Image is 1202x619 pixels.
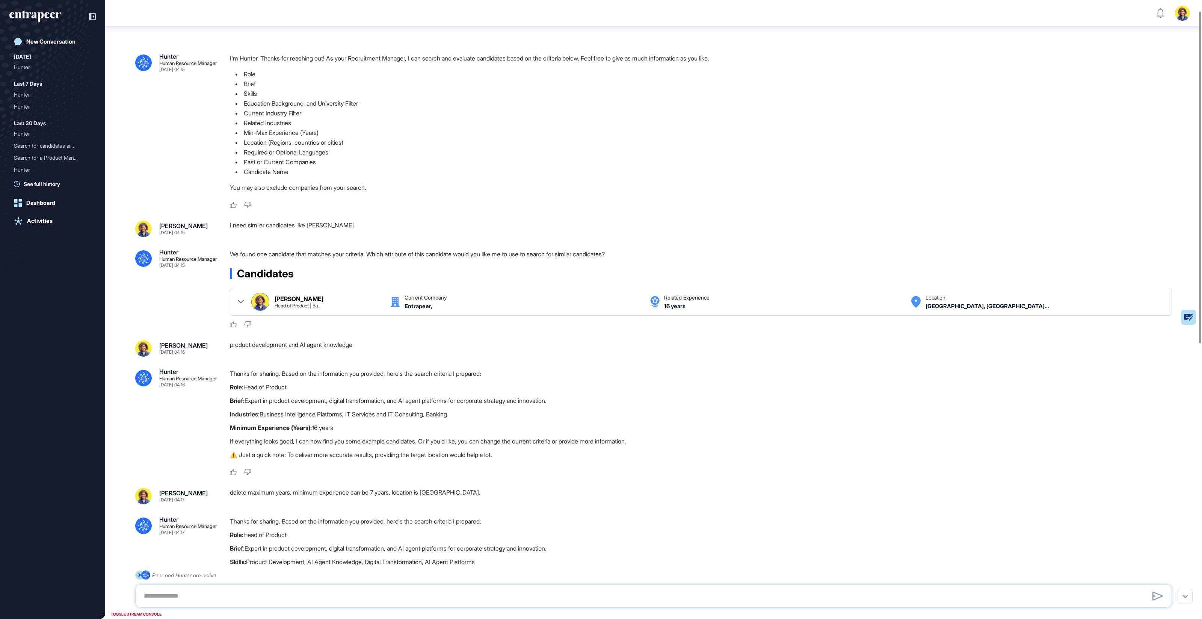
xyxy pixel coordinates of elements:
[926,295,945,300] div: Location
[159,383,185,387] div: [DATE] 04:16
[135,340,152,357] img: sara%20resim.jpeg
[230,383,243,391] strong: Role:
[14,180,96,188] a: See full history
[9,11,61,23] div: entrapeer-logo
[275,303,322,308] div: Head of Product | Building AI Agents as Digital Consultants | Always-On Innovation for Enterprises
[230,558,246,566] strong: Skills:
[159,369,178,375] div: Hunter
[159,257,217,262] div: Human Resource Manager
[230,79,1178,89] li: Brief
[230,108,1178,118] li: Current Industry Filter
[230,409,1178,419] p: Business Intelligence Platforms, IT Services and IT Consulting, Banking
[14,128,85,140] div: Hunter
[14,89,85,101] div: Hunter
[230,53,1178,63] p: I'm Hunter. Thanks for reaching out! As your Recruitment Manager, I can search and evaluate candi...
[405,303,432,309] div: Entrapeer,
[230,69,1178,79] li: Role
[230,545,245,552] strong: Brief:
[14,152,85,164] div: Search for a Product Mana...
[159,230,185,235] div: [DATE] 04:15
[230,424,312,431] strong: Minimum Experience (Years):
[252,293,269,310] img: Sara Holyavkin
[664,295,710,300] div: Related Experience
[159,342,208,348] div: [PERSON_NAME]
[159,530,184,535] div: [DATE] 04:17
[14,89,91,101] div: Hunter
[230,167,1178,177] li: Candidate Name
[230,436,1178,446] p: If everything looks good, I can now find you some example candidates. Or if you'd like, you can c...
[14,140,91,152] div: Search for candidates similar to Sara Holyavkin
[159,490,208,496] div: [PERSON_NAME]
[230,397,245,404] strong: Brief:
[230,557,1178,567] p: Product Development, AI Agent Knowledge, Digital Transformation, AI Agent Platforms
[230,221,1178,237] div: I need similar candidates like [PERSON_NAME]
[230,340,1178,357] div: product development and AI agent knowledge
[230,183,1178,192] p: You may also exclude companies from your search.
[14,164,85,176] div: Hunter
[14,101,85,113] div: Hunter
[230,516,1178,526] p: Thanks for sharing. Based on the information you provided, here's the search criteria I prepared:
[1175,6,1190,21] img: user-avatar
[159,53,178,59] div: Hunter
[664,303,686,309] div: 16 years
[109,610,163,619] div: TOGGLE STREAM CONSOLE
[230,423,1178,433] p: 16 years
[26,200,55,206] div: Dashboard
[230,531,243,539] strong: Role:
[14,152,91,164] div: Search for a Product Manager with AI Development Experience in Turkey (3-10 Years Experience)
[275,296,323,302] div: [PERSON_NAME]
[24,180,60,188] span: See full history
[135,488,152,504] img: sara%20resim.jpeg
[14,128,91,140] div: Hunter
[230,450,1178,460] p: ⚠️ Just a quick note: To deliver more accurate results, providing the target location would help ...
[230,396,1178,406] p: Expert in product development, digital transformation, and AI agent platforms for corporate strat...
[159,263,185,268] div: [DATE] 04:15
[9,213,96,229] a: Activities
[159,61,217,66] div: Human Resource Manager
[926,303,1049,309] div: San Francisco, California, United States United States
[159,350,185,354] div: [DATE] 04:16
[159,249,178,255] div: Hunter
[159,223,208,229] div: [PERSON_NAME]
[26,38,76,45] div: New Conversation
[159,67,185,72] div: [DATE] 04:15
[230,118,1178,128] li: Related Industries
[230,543,1178,553] p: Expert in product development, digital transformation, and AI agent platforms for corporate strat...
[230,147,1178,157] li: Required or Optional Languages
[230,89,1178,98] li: Skills
[135,221,152,237] img: sara%20resim.jpeg
[27,218,53,224] div: Activities
[159,498,184,502] div: [DATE] 04:17
[14,119,46,128] div: Last 30 Days
[230,382,1178,392] p: Head of Product
[159,524,217,529] div: Human Resource Manager
[14,52,31,61] div: [DATE]
[237,268,294,279] span: Candidates
[230,157,1178,167] li: Past or Current Companies
[230,138,1178,147] li: Location (Regions, countries or cities)
[230,128,1178,138] li: Min-Max Experience (Years)
[230,249,1178,259] p: We found one candidate that matches your criteria. Which attribute of this candidate would you li...
[230,530,1178,540] p: Head of Product
[405,295,447,300] div: Current Company
[14,101,91,113] div: Hunter
[152,571,216,580] div: Peer and Hunter are active
[230,488,1178,504] div: delete maximum years. minimum experience can be 7 years. location is [GEOGRAPHIC_DATA].
[159,516,178,522] div: Hunter
[9,34,96,49] a: New Conversation
[230,369,1178,378] p: Thanks for sharing. Based on the information you provided, here's the search criteria I prepared:
[9,195,96,210] a: Dashboard
[159,376,217,381] div: Human Resource Manager
[14,140,85,152] div: Search for candidates sim...
[14,61,85,73] div: Hunter
[14,164,91,176] div: Hunter
[230,410,260,418] strong: Industries:
[14,79,42,88] div: Last 7 Days
[230,98,1178,108] li: Education Background, and University Filter
[14,61,91,73] div: Hunter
